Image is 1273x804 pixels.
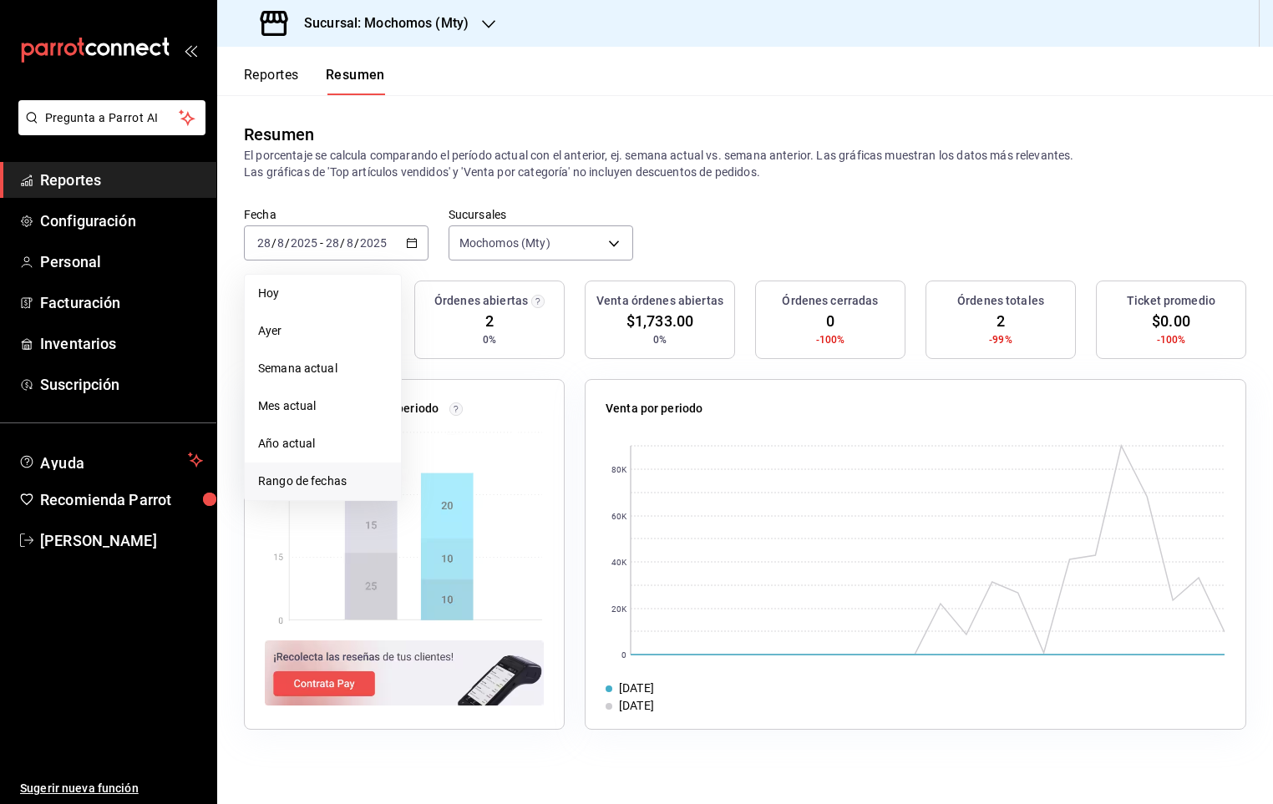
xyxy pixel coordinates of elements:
[606,400,702,417] p: Venta por periodo
[997,310,1005,332] span: 2
[1127,292,1215,310] h3: Ticket promedio
[320,236,323,250] span: -
[611,558,627,567] text: 40K
[434,292,528,310] h3: Órdenes abiertas
[596,292,723,310] h3: Venta órdenes abiertas
[40,488,203,511] span: Recomienda Parrot
[18,100,205,135] button: Pregunta a Parrot AI
[258,435,388,453] span: Año actual
[40,332,203,355] span: Inventarios
[989,332,1012,347] span: -99%
[285,236,290,250] span: /
[459,235,550,251] span: Mochomos (Mty)
[258,397,388,415] span: Mes actual
[483,332,496,347] span: 0%
[40,529,203,552] span: [PERSON_NAME]
[826,310,834,332] span: 0
[782,292,878,310] h3: Órdenes cerradas
[621,650,626,660] text: 0
[346,236,354,250] input: --
[244,147,1246,180] p: El porcentaje se calcula comparando el período actual con el anterior, ej. semana actual vs. sema...
[258,473,388,490] span: Rango de fechas
[611,604,627,614] text: 20K
[619,680,654,697] div: [DATE]
[258,322,388,340] span: Ayer
[40,250,203,273] span: Personal
[653,332,667,347] span: 0%
[1152,310,1190,332] span: $0.00
[1157,332,1186,347] span: -100%
[40,450,181,470] span: Ayuda
[40,210,203,232] span: Configuración
[244,67,385,95] div: navigation tabs
[326,67,385,95] button: Resumen
[40,169,203,191] span: Reportes
[485,310,494,332] span: 2
[325,236,340,250] input: --
[244,209,429,220] label: Fecha
[271,236,276,250] span: /
[449,209,633,220] label: Sucursales
[354,236,359,250] span: /
[957,292,1044,310] h3: Órdenes totales
[359,236,388,250] input: ----
[611,465,627,474] text: 80K
[626,310,693,332] span: $1,733.00
[290,236,318,250] input: ----
[40,291,203,314] span: Facturación
[244,122,314,147] div: Resumen
[12,121,205,139] a: Pregunta a Parrot AI
[45,109,180,127] span: Pregunta a Parrot AI
[20,780,203,797] span: Sugerir nueva función
[256,236,271,250] input: --
[816,332,845,347] span: -100%
[276,236,285,250] input: --
[611,512,627,521] text: 60K
[184,43,197,57] button: open_drawer_menu
[244,67,299,95] button: Reportes
[258,360,388,377] span: Semana actual
[40,373,203,396] span: Suscripción
[340,236,345,250] span: /
[291,13,469,33] h3: Sucursal: Mochomos (Mty)
[258,285,388,302] span: Hoy
[619,697,654,715] div: [DATE]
